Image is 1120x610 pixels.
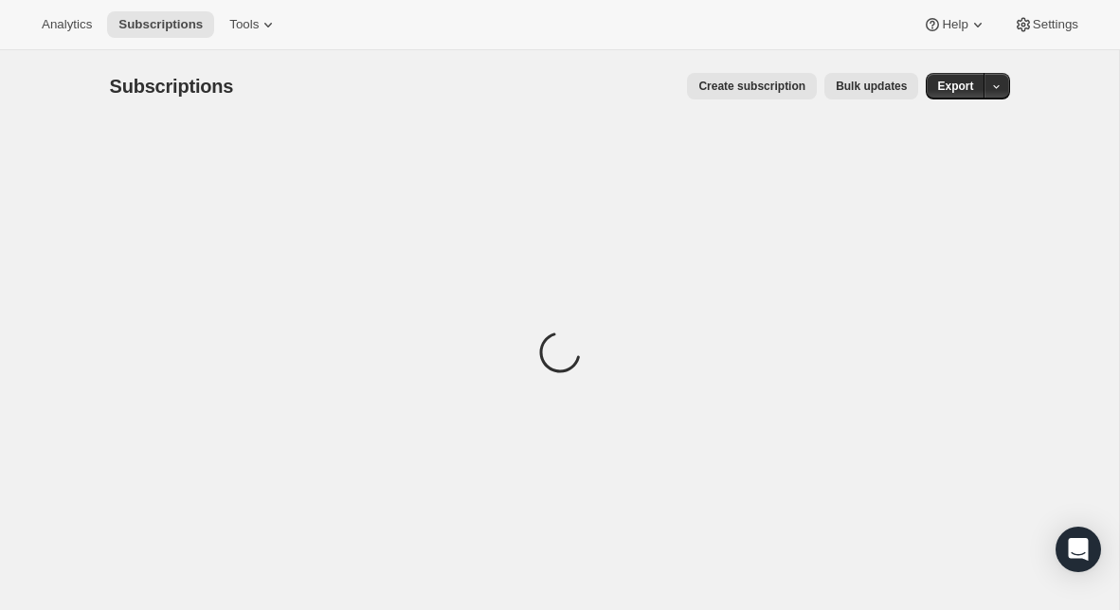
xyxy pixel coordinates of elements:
[107,11,214,38] button: Subscriptions
[836,79,907,94] span: Bulk updates
[824,73,918,99] button: Bulk updates
[1033,17,1078,32] span: Settings
[110,76,234,97] span: Subscriptions
[30,11,103,38] button: Analytics
[942,17,967,32] span: Help
[926,73,985,99] button: Export
[937,79,973,94] span: Export
[698,79,805,94] span: Create subscription
[229,17,259,32] span: Tools
[687,73,817,99] button: Create subscription
[1056,527,1101,572] div: Open Intercom Messenger
[118,17,203,32] span: Subscriptions
[912,11,998,38] button: Help
[218,11,289,38] button: Tools
[1003,11,1090,38] button: Settings
[42,17,92,32] span: Analytics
